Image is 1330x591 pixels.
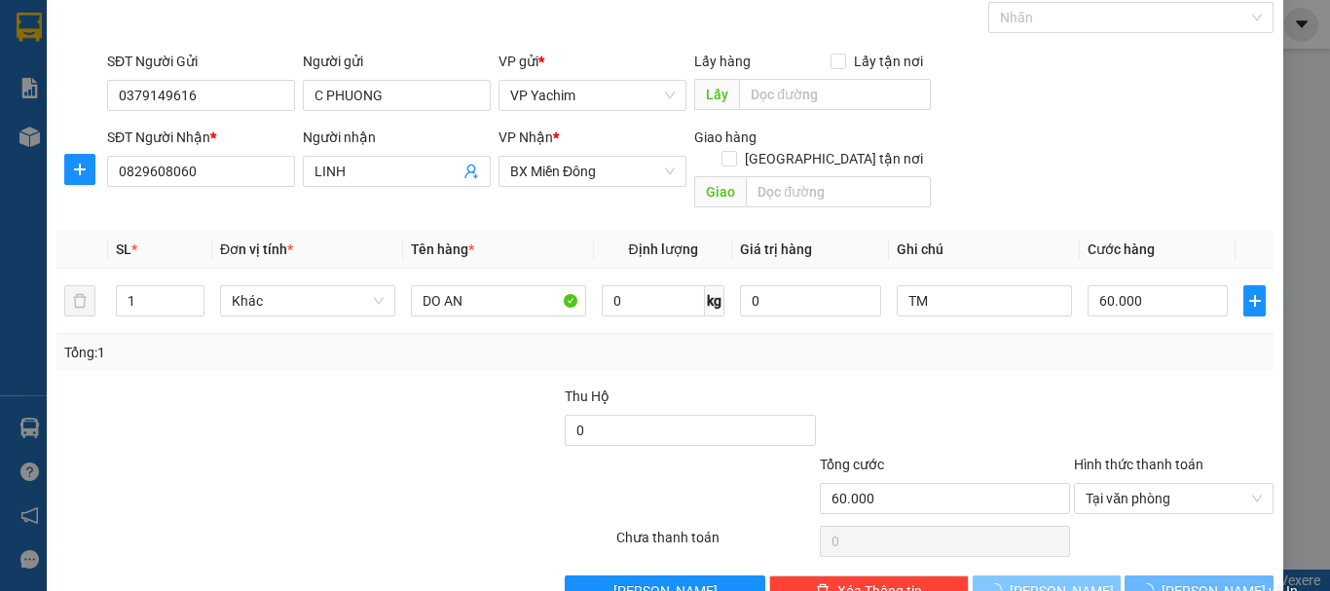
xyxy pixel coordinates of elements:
[107,127,295,148] div: SĐT Người Nhận
[614,527,818,561] div: Chưa thanh toán
[64,285,95,316] button: delete
[1074,457,1203,472] label: Hình thức thanh toán
[116,241,131,257] span: SL
[64,342,515,363] div: Tổng: 1
[1244,293,1265,309] span: plus
[820,457,884,472] span: Tổng cước
[897,285,1072,316] input: Ghi Chú
[303,127,491,148] div: Người nhận
[628,241,697,257] span: Định lượng
[65,162,94,177] span: plus
[411,285,586,316] input: VD: Bàn, Ghế
[499,51,686,72] div: VP gửi
[694,176,746,207] span: Giao
[694,54,751,69] span: Lấy hàng
[565,388,610,404] span: Thu Hộ
[303,51,491,72] div: Người gửi
[739,79,931,110] input: Dọc đường
[107,51,295,72] div: SĐT Người Gửi
[411,241,474,257] span: Tên hàng
[510,157,675,186] span: BX Miền Đông
[499,129,553,145] span: VP Nhận
[740,241,812,257] span: Giá trị hàng
[737,148,931,169] span: [GEOGRAPHIC_DATA] tận nơi
[510,81,675,110] span: VP Yachim
[846,51,931,72] span: Lấy tận nơi
[740,285,880,316] input: 0
[463,164,479,179] span: user-add
[220,241,293,257] span: Đơn vị tính
[694,129,757,145] span: Giao hàng
[1086,484,1262,513] span: Tại văn phòng
[746,176,931,207] input: Dọc đường
[232,286,384,315] span: Khác
[1088,241,1155,257] span: Cước hàng
[705,285,724,316] span: kg
[889,231,1080,269] th: Ghi chú
[694,79,739,110] span: Lấy
[1243,285,1266,316] button: plus
[64,154,95,185] button: plus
